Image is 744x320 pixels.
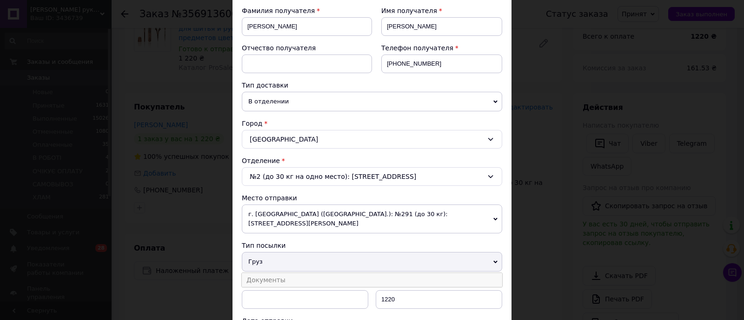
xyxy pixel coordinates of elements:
span: Фамилия получателя [242,7,315,14]
span: Тип посылки [242,242,286,249]
span: Телефон получателя [381,44,453,52]
div: Отделение [242,156,502,165]
div: [GEOGRAPHIC_DATA] [242,130,502,149]
div: Город [242,119,502,128]
li: Документы [242,273,502,287]
span: г. [GEOGRAPHIC_DATA] ([GEOGRAPHIC_DATA].): №291 (до 30 кг): [STREET_ADDRESS][PERSON_NAME] [242,204,502,233]
span: Тип доставки [242,82,288,89]
input: +380 [381,54,502,73]
span: Место отправки [242,194,297,202]
span: В отделении [242,92,502,111]
div: №2 (до 30 кг на одно место): [STREET_ADDRESS] [242,167,502,186]
span: Груз [242,252,502,272]
span: Отчество получателя [242,44,316,52]
span: Имя получателя [381,7,437,14]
